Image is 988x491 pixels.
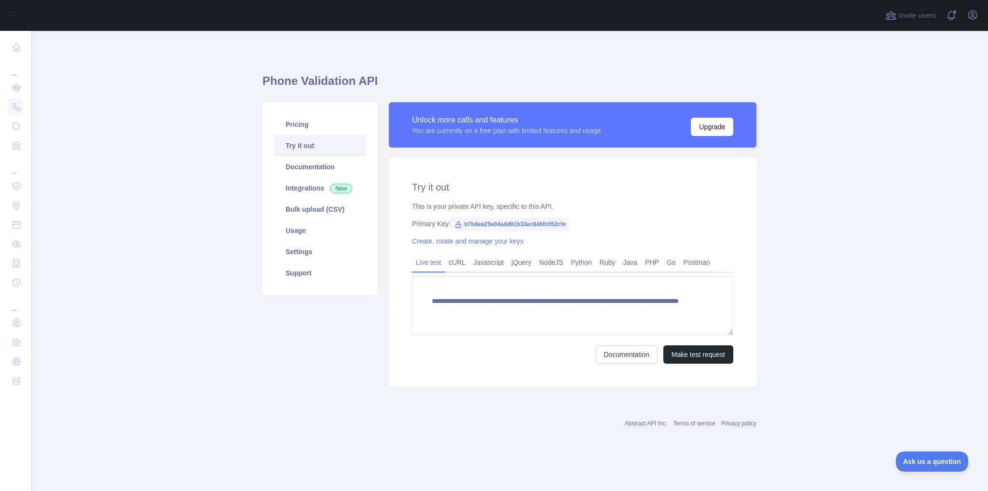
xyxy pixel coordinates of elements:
[274,262,366,284] a: Support
[412,126,601,136] div: You are currently on a free plan with limited features and usage
[596,255,619,270] a: Ruby
[625,420,668,427] a: Abstract API Inc.
[412,255,445,270] a: Live test
[663,345,733,364] button: Make test request
[673,420,715,427] a: Terms of service
[721,420,756,427] a: Privacy policy
[691,118,733,136] button: Upgrade
[330,184,352,193] span: New
[508,255,535,270] a: jQuery
[567,255,596,270] a: Python
[663,255,680,270] a: Go
[412,114,601,126] div: Unlock more calls and features
[641,255,663,270] a: PHP
[262,73,756,96] h1: Phone Validation API
[274,241,366,262] a: Settings
[274,220,366,241] a: Usage
[899,10,936,21] span: Invite users
[896,451,969,472] iframe: Toggle Customer Support
[8,293,23,313] div: ...
[535,255,567,270] a: NodeJS
[451,217,570,232] span: b7b4ea25e04a4d91b33ec646fc052cfe
[619,255,642,270] a: Java
[8,156,23,176] div: ...
[412,202,733,211] div: This is your private API key, specific to this API.
[274,135,366,156] a: Try it out
[274,114,366,135] a: Pricing
[412,180,733,194] h2: Try it out
[412,219,733,229] div: Primary Key:
[274,156,366,177] a: Documentation
[274,177,366,199] a: Integrations New
[412,237,523,245] a: Create, rotate and manage your keys
[8,58,23,77] div: ...
[596,345,658,364] a: Documentation
[680,255,714,270] a: Postman
[445,255,469,270] a: cURL
[469,255,508,270] a: Javascript
[274,199,366,220] a: Bulk upload (CSV)
[883,8,938,23] button: Invite users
